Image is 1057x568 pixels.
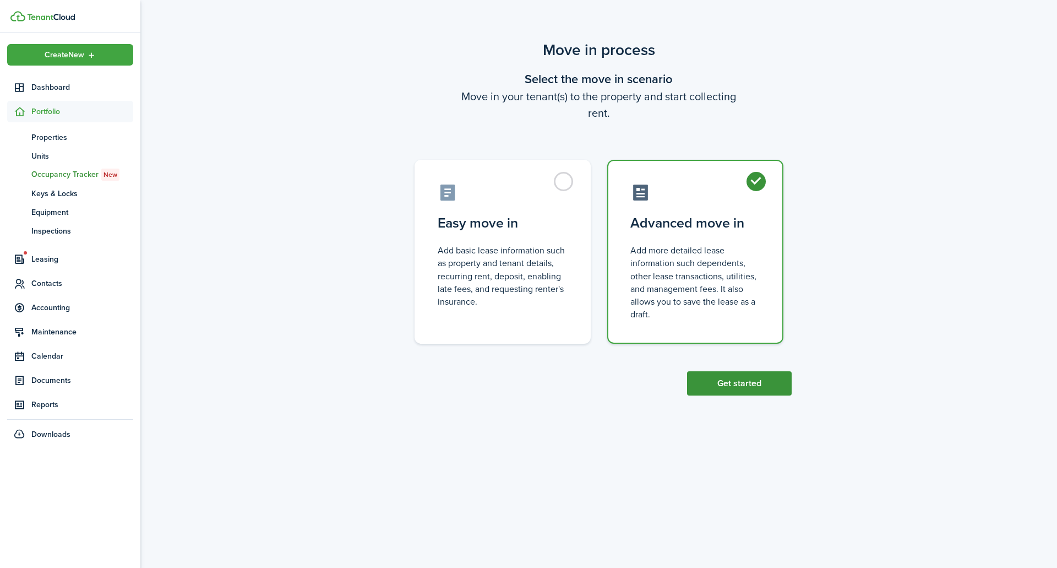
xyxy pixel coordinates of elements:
[687,371,792,396] button: Get started
[7,44,133,66] button: Open menu
[103,170,117,180] span: New
[31,132,133,143] span: Properties
[31,302,133,313] span: Accounting
[7,184,133,203] a: Keys & Locks
[31,150,133,162] span: Units
[31,106,133,117] span: Portfolio
[31,375,133,386] span: Documents
[31,350,133,362] span: Calendar
[45,51,84,59] span: Create New
[31,82,133,93] span: Dashboard
[7,394,133,415] a: Reports
[438,244,568,308] control-radio-card-description: Add basic lease information such as property and tenant details, recurring rent, deposit, enablin...
[7,147,133,165] a: Units
[31,429,70,440] span: Downloads
[630,244,760,321] control-radio-card-description: Add more detailed lease information such dependents, other lease transactions, utilities, and man...
[31,188,133,199] span: Keys & Locks
[406,70,792,88] wizard-step-header-title: Select the move in scenario
[7,128,133,147] a: Properties
[7,77,133,98] a: Dashboard
[31,207,133,218] span: Equipment
[438,213,568,233] control-radio-card-title: Easy move in
[31,399,133,410] span: Reports
[7,203,133,221] a: Equipment
[27,14,75,20] img: TenantCloud
[10,11,25,21] img: TenantCloud
[31,169,133,181] span: Occupancy Tracker
[630,213,760,233] control-radio-card-title: Advanced move in
[31,278,133,289] span: Contacts
[7,165,133,184] a: Occupancy TrackerNew
[31,253,133,265] span: Leasing
[7,221,133,240] a: Inspections
[31,326,133,338] span: Maintenance
[406,39,792,62] scenario-title: Move in process
[406,88,792,121] wizard-step-header-description: Move in your tenant(s) to the property and start collecting rent.
[31,225,133,237] span: Inspections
